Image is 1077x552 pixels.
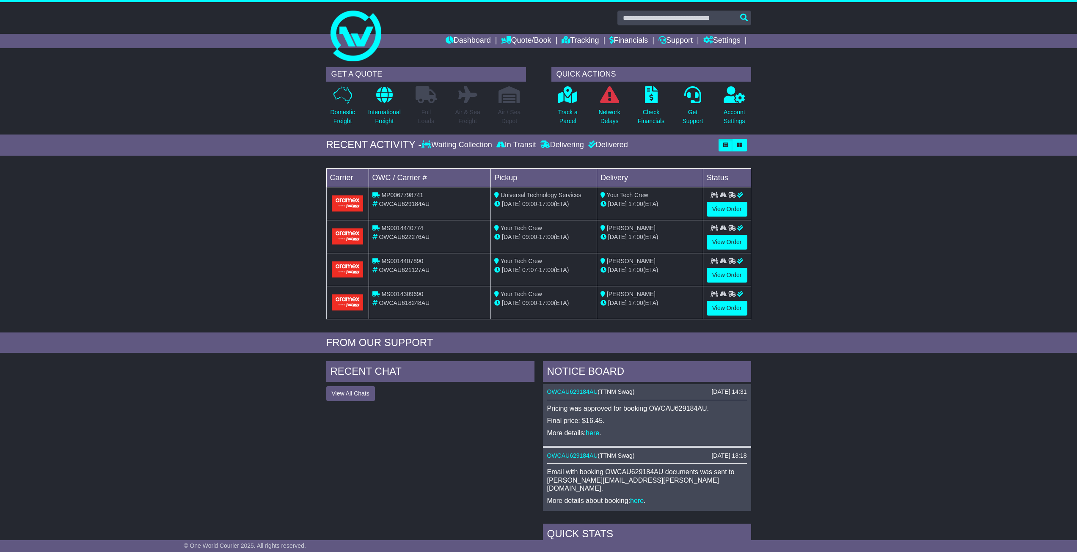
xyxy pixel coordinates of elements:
[547,452,747,459] div: ( )
[682,108,703,126] p: Get Support
[547,497,747,505] p: More details about booking: .
[608,299,627,306] span: [DATE]
[600,200,700,209] div: (ETA)
[628,200,643,207] span: 17:00
[630,497,644,504] a: here
[707,202,747,217] a: View Order
[547,404,747,412] p: Pricing was approved for booking OWCAU629184AU.
[501,291,542,297] span: Your Tech Crew
[608,200,627,207] span: [DATE]
[607,258,656,264] span: [PERSON_NAME]
[658,34,693,48] a: Support
[558,108,578,126] p: Track a Parcel
[607,192,648,198] span: Your Tech Crew
[607,291,656,297] span: [PERSON_NAME]
[502,266,521,273] span: [DATE]
[455,108,480,126] p: Air & Sea Freight
[547,417,747,425] p: Final price: $16.45.
[707,268,747,283] a: View Order
[682,86,703,130] a: GetSupport
[332,294,364,310] img: Aramex.png
[551,67,751,82] div: QUICK ACTIONS
[547,452,598,459] a: OWCAU629184AU
[628,266,643,273] span: 17:00
[369,168,491,187] td: OWC / Carrier #
[326,168,369,187] td: Carrier
[711,388,746,395] div: [DATE] 14:31
[501,258,542,264] span: Your Tech Crew
[379,266,430,273] span: OWCAU621127AU
[543,524,751,547] div: Quick Stats
[522,299,537,306] span: 09:00
[330,108,355,126] p: Domestic Freight
[494,299,593,308] div: - (ETA)
[326,67,526,82] div: GET A QUOTE
[539,299,554,306] span: 17:00
[381,258,423,264] span: MS0014407890
[494,233,593,242] div: - (ETA)
[600,388,633,395] span: TTNM Swag
[638,108,664,126] p: Check Financials
[502,299,521,306] span: [DATE]
[501,34,551,48] a: Quote/Book
[494,140,538,150] div: In Transit
[379,200,430,207] span: OWCAU629184AU
[547,468,747,492] p: Email with booking OWCAU629184AU documents was sent to [PERSON_NAME][EMAIL_ADDRESS][PERSON_NAME][...
[637,86,665,130] a: CheckFinancials
[381,192,423,198] span: MP0067798741
[332,228,364,244] img: Aramex.png
[501,225,542,231] span: Your Tech Crew
[608,233,627,240] span: [DATE]
[609,34,648,48] a: Financials
[184,542,306,549] span: © One World Courier 2025. All rights reserved.
[600,266,700,275] div: (ETA)
[379,299,430,306] span: OWCAU618248AU
[502,200,521,207] span: [DATE]
[332,261,364,277] img: Aramex.png
[522,233,537,240] span: 09:00
[494,200,593,209] div: - (ETA)
[547,388,598,395] a: OWCAU629184AU
[711,452,746,459] div: [DATE] 13:18
[326,361,534,384] div: RECENT CHAT
[368,108,401,126] p: International Freight
[598,86,620,130] a: NetworkDelays
[586,429,599,437] a: here
[539,266,554,273] span: 17:00
[381,291,423,297] span: MS0014309690
[330,86,355,130] a: DomesticFreight
[724,108,745,126] p: Account Settings
[707,301,747,316] a: View Order
[558,86,578,130] a: Track aParcel
[379,233,430,240] span: OWCAU622276AU
[586,140,628,150] div: Delivered
[326,386,375,401] button: View All Chats
[539,233,554,240] span: 17:00
[600,233,700,242] div: (ETA)
[607,225,656,231] span: [PERSON_NAME]
[538,140,586,150] div: Delivering
[628,233,643,240] span: 17:00
[494,266,593,275] div: - (ETA)
[608,266,627,273] span: [DATE]
[539,200,554,207] span: 17:00
[416,108,437,126] p: Full Loads
[723,86,746,130] a: AccountSettings
[522,200,537,207] span: 09:00
[326,337,751,349] div: FROM OUR SUPPORT
[598,108,620,126] p: Network Delays
[543,361,751,384] div: NOTICE BOARD
[562,34,599,48] a: Tracking
[326,139,422,151] div: RECENT ACTIVITY -
[628,299,643,306] span: 17:00
[491,168,597,187] td: Pickup
[332,195,364,211] img: Aramex.png
[703,168,751,187] td: Status
[547,429,747,437] p: More details: .
[600,299,700,308] div: (ETA)
[381,225,423,231] span: MS0014440774
[597,168,703,187] td: Delivery
[707,235,747,250] a: View Order
[600,452,633,459] span: TTNM Swag
[368,86,401,130] a: InternationalFreight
